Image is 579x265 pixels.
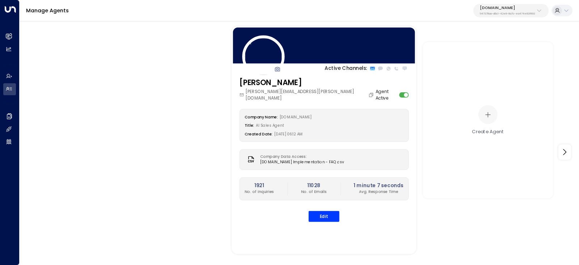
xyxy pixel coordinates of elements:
p: [DOMAIN_NAME] [480,6,535,10]
label: Agent Active [376,88,397,101]
span: AI Sales Agent [256,123,284,128]
label: Title: [245,123,254,128]
p: No. of Inquiries [245,189,274,195]
button: [DOMAIN_NAME]947378aa-d6c1-42e8-8a7c-ea474e83f893 [473,4,549,17]
label: Created Date: [245,132,272,137]
img: 80_headshot.jpg [242,35,284,78]
label: Company Name: [245,114,278,119]
p: Avg. Response Time [354,189,403,195]
h2: 1921 [245,182,274,189]
h2: 11028 [301,182,327,189]
label: Company Data Access: [260,154,341,159]
h3: [PERSON_NAME] [239,77,375,88]
button: Edit [309,211,339,222]
span: [DOMAIN_NAME] Implementation - FAQ.csv [260,160,344,165]
p: No. of Emails [301,189,327,195]
button: Copy [368,92,375,97]
a: Manage Agents [26,7,69,14]
span: [DATE] 06:12 AM [274,132,303,137]
div: Create Agent [472,128,504,135]
p: Active Channels: [325,65,367,72]
div: [PERSON_NAME][EMAIL_ADDRESS][PERSON_NAME][DOMAIN_NAME] [239,88,375,101]
span: [DOMAIN_NAME] [280,114,312,119]
h2: 1 minute 7 seconds [354,182,403,189]
p: 947378aa-d6c1-42e8-8a7c-ea474e83f893 [480,12,535,15]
